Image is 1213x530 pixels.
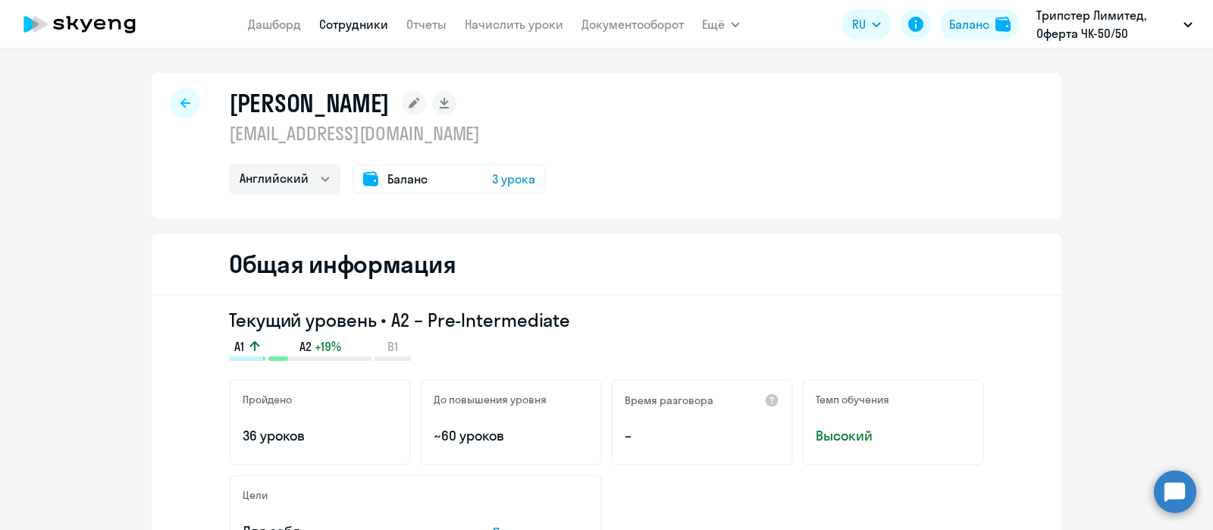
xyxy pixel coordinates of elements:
span: Баланс [387,170,428,188]
a: Отчеты [406,17,447,32]
span: RU [852,15,866,33]
h5: Цели [243,488,268,502]
p: Трипстер Лимитед, Оферта ЧК-50/50 [1036,6,1177,42]
p: ~60 уроков [434,426,588,446]
p: 36 уроков [243,426,397,446]
h5: Пройдено [243,393,292,406]
p: [EMAIL_ADDRESS][DOMAIN_NAME] [229,121,546,146]
div: Баланс [949,15,989,33]
h2: Общая информация [229,249,456,279]
span: A1 [234,338,244,355]
a: Дашборд [248,17,301,32]
span: 3 урока [492,170,535,188]
h1: [PERSON_NAME] [229,88,390,118]
span: B1 [387,338,398,355]
h5: Темп обучения [816,393,889,406]
a: Документооборот [581,17,684,32]
img: balance [995,17,1011,32]
button: RU [842,9,892,39]
button: Трипстер Лимитед, Оферта ЧК-50/50 [1029,6,1200,42]
button: Ещё [702,9,740,39]
h5: До повышения уровня [434,393,547,406]
h5: Время разговора [625,394,713,407]
span: A2 [299,338,312,355]
span: Высокий [816,426,970,446]
h3: Текущий уровень • A2 – Pre-Intermediate [229,308,984,332]
button: Балансbalance [940,9,1020,39]
a: Начислить уроки [465,17,563,32]
a: Сотрудники [319,17,388,32]
span: +19% [315,338,341,355]
span: Ещё [702,15,725,33]
p: – [625,426,779,446]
